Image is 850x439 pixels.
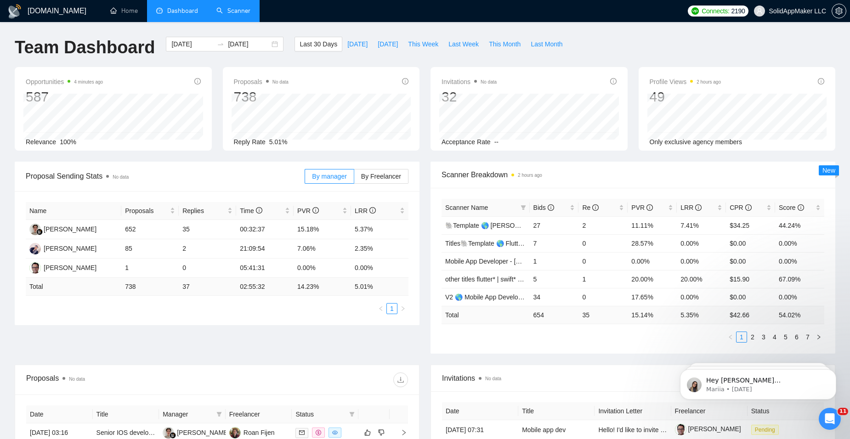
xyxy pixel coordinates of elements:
[96,429,323,436] a: Senior IOS developer | iOS Application - Update existing paid application to free
[236,278,294,296] td: 02:55:32
[226,405,292,423] th: Freelancer
[294,220,351,239] td: 15.18%
[316,430,321,435] span: dollar
[779,204,804,211] span: Score
[442,306,530,324] td: Total
[518,402,595,420] th: Title
[489,39,521,49] span: This Month
[728,334,733,340] span: left
[364,429,371,436] span: like
[518,173,542,178] time: 2 hours ago
[156,7,163,14] span: dashboard
[236,220,294,239] td: 00:32:37
[362,427,373,438] button: like
[578,252,628,270] td: 0
[387,304,397,314] a: 1
[832,7,846,15] a: setting
[375,303,386,314] button: left
[36,229,43,235] img: gigradar-bm.png
[803,332,813,342] a: 7
[445,222,590,229] a: 🐘Template 🌎 [PERSON_NAME] (recheck 25/11)
[730,204,751,211] span: CPR
[375,303,386,314] li: Previous Page
[822,167,835,174] span: New
[628,288,677,306] td: 17.65%
[125,206,168,216] span: Proposals
[445,204,488,211] span: Scanner Name
[759,332,769,342] a: 3
[26,405,93,423] th: Date
[256,207,262,214] span: info-circle
[229,427,241,439] img: RF
[351,278,408,296] td: 5.01 %
[312,173,346,180] span: By manager
[798,204,804,211] span: info-circle
[121,220,179,239] td: 652
[442,402,518,420] th: Date
[361,173,401,180] span: By Freelancer
[194,78,201,84] span: info-circle
[397,303,408,314] button: right
[179,239,236,259] td: 2
[44,243,96,253] div: [PERSON_NAME]
[533,204,554,211] span: Bids
[650,138,742,146] span: Only exclusive agency members
[677,270,726,288] td: 20.00%
[163,427,174,439] img: RG
[675,425,741,433] a: [PERSON_NAME]
[736,332,747,343] li: 1
[578,216,628,234] td: 2
[295,409,346,419] span: Status
[675,424,686,435] img: c1ATbr1PqJ6HugvBK5FKvhnYxZuLj3GRrkNPNMtbKUEDqN7L5MJkXxjAEDNiuDQ3Ib
[402,78,408,84] span: info-circle
[44,224,96,234] div: [PERSON_NAME]
[530,288,579,306] td: 34
[578,234,628,252] td: 0
[745,204,752,211] span: info-circle
[26,278,121,296] td: Total
[26,138,56,146] span: Relevance
[69,377,85,382] span: No data
[521,205,526,210] span: filter
[229,428,275,436] a: RFRoan Fijen
[294,239,351,259] td: 7.06%
[179,259,236,278] td: 0
[300,39,337,49] span: Last 30 Days
[758,332,769,343] li: 3
[403,37,443,51] button: This Week
[351,239,408,259] td: 2.35%
[295,37,342,51] button: Last 30 Days
[519,201,528,214] span: filter
[294,278,351,296] td: 14.23 %
[448,39,479,49] span: Last Week
[818,78,824,84] span: info-circle
[775,270,824,288] td: 67.09%
[838,408,848,415] span: 11
[751,425,779,435] span: Pending
[628,306,677,324] td: 15.14 %
[530,306,579,324] td: 654
[595,402,671,420] th: Invitation Letter
[631,204,653,211] span: PVR
[393,372,408,387] button: download
[737,332,747,342] a: 1
[163,409,213,419] span: Manager
[373,37,403,51] button: [DATE]
[378,429,385,436] span: dislike
[378,39,398,49] span: [DATE]
[7,4,22,19] img: logo
[666,350,850,414] iframe: Intercom notifications message
[819,408,841,430] iframe: Intercom live chat
[216,7,250,15] a: searchScanner
[677,306,726,324] td: 5.35 %
[272,79,289,84] span: No data
[216,411,222,417] span: filter
[747,332,758,343] li: 2
[442,88,497,106] div: 32
[726,270,775,288] td: $15.90
[530,216,579,234] td: 27
[578,270,628,288] td: 1
[756,8,763,14] span: user
[342,37,373,51] button: [DATE]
